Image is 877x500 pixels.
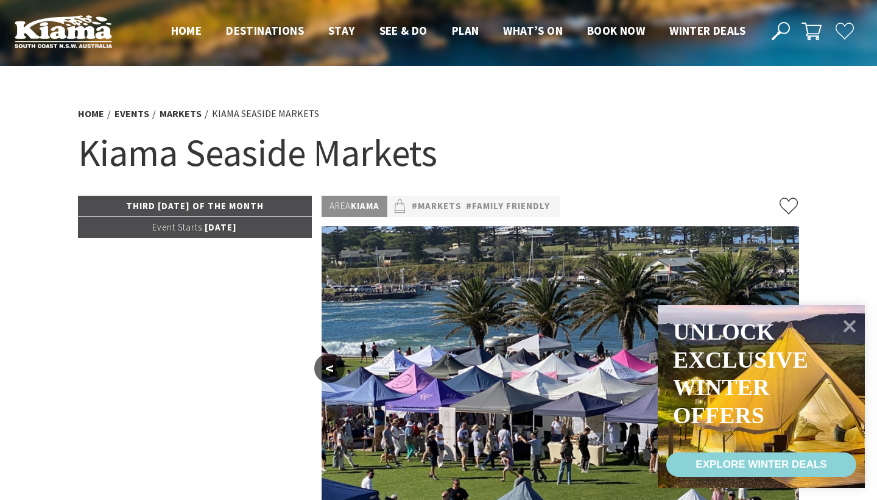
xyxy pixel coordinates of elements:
a: #Markets [412,199,462,214]
a: Events [114,107,149,120]
span: See & Do [379,23,428,38]
h1: Kiama Seaside Markets [78,128,799,177]
span: Destinations [226,23,304,38]
span: Book now [587,23,645,38]
button: < [314,354,345,383]
span: Event Starts: [152,221,205,233]
span: Area [329,200,351,212]
span: Home [171,23,202,38]
img: Kiama Logo [15,15,112,48]
p: Kiama [322,196,387,217]
p: [DATE] [78,217,312,238]
nav: Main Menu [159,21,758,41]
a: EXPLORE WINTER DEALS [666,452,856,477]
span: What’s On [503,23,563,38]
a: Home [78,107,104,120]
div: Unlock exclusive winter offers [673,318,808,429]
a: Markets [160,107,202,120]
span: Winter Deals [669,23,745,38]
p: Third [DATE] of the Month [78,196,312,216]
a: #Family Friendly [466,199,550,214]
span: Plan [452,23,479,38]
span: Stay [328,23,355,38]
li: Kiama Seaside Markets [212,106,319,122]
div: EXPLORE WINTER DEALS [696,452,826,477]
